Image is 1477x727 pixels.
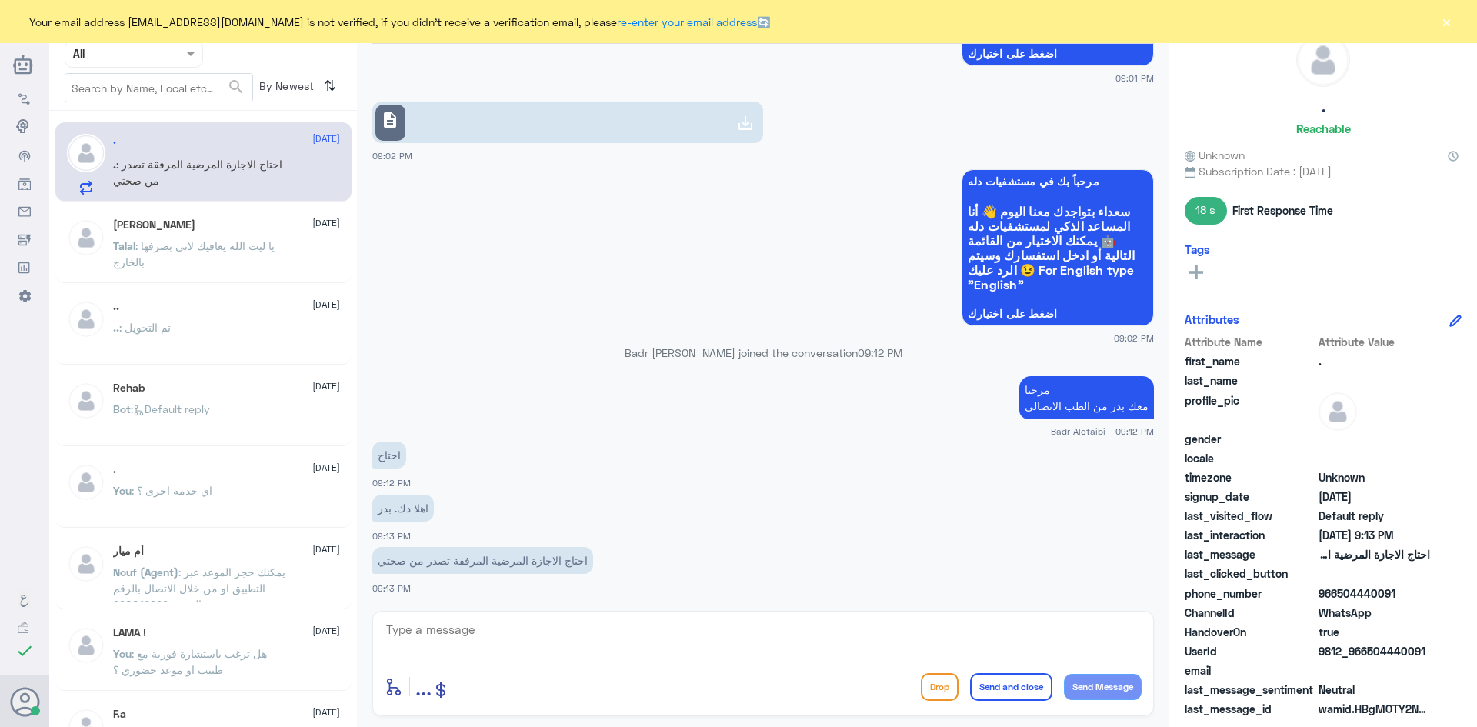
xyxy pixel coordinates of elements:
span: : تم التحويل [119,321,171,334]
span: last_visited_flow [1185,508,1315,524]
span: gender [1185,431,1315,447]
span: [DATE] [312,624,340,638]
span: Attribute Value [1319,334,1430,350]
span: UserId [1185,643,1315,659]
span: : اي خدمه اخرى ؟ [132,484,212,497]
span: [DATE] [312,216,340,230]
span: : هل ترغب باستشارة فورية مع طبيب او موعد حضوري ؟ [113,647,267,676]
span: 09:12 PM [372,478,411,488]
span: : يمكنك حجز الموعد عبر التطبيق او من خلال الاتصال بالرقم الموحد 920012222 [113,565,285,611]
span: 2025-08-31T18:13:17.201Z [1319,527,1430,543]
p: Badr [PERSON_NAME] joined the conversation [372,345,1154,361]
span: profile_pic [1185,392,1315,428]
span: 18 s [1185,197,1227,225]
span: last_message_sentiment [1185,682,1315,698]
span: [DATE] [312,132,340,145]
span: 09:13 PM [372,583,411,593]
span: 2025-08-31T18:01:54.347Z [1319,489,1430,505]
span: [DATE] [312,379,340,393]
span: Bot [113,402,131,415]
span: مرحباً بك في مستشفيات دله [968,175,1148,188]
h5: LAMA ! [113,626,146,639]
span: last_clicked_button [1185,565,1315,582]
span: اضغط على اختيارك [968,308,1148,320]
span: last_interaction [1185,527,1315,543]
span: Nouf (Agent) [113,565,178,579]
span: phone_number [1185,585,1315,602]
span: . [113,158,116,171]
span: null [1319,450,1430,466]
img: defaultAdmin.png [1319,392,1357,431]
span: Subscription Date : [DATE] [1185,163,1462,179]
span: اضغط على اختيارك [968,48,1148,60]
p: 31/8/2025, 9:13 PM [372,547,593,574]
button: × [1439,14,1454,29]
p: 31/8/2025, 9:12 PM [372,442,406,469]
h5: Rehab [113,382,145,395]
span: 09:12 PM [858,346,902,359]
span: You [113,647,132,660]
span: : Default reply [131,402,210,415]
span: By Newest [253,73,318,104]
span: [DATE] [312,705,340,719]
button: search [227,75,245,100]
p: 31/8/2025, 9:12 PM [1019,376,1154,419]
span: First Response Time [1232,202,1333,218]
img: defaultAdmin.png [67,463,105,502]
button: Avatar [10,687,39,716]
span: 09:13 PM [372,531,411,541]
h6: Attributes [1185,312,1239,326]
span: signup_date [1185,489,1315,505]
input: Search by Name, Local etc… [65,74,252,102]
h5: . [1322,98,1325,116]
span: ... [415,672,432,700]
span: You [113,484,132,497]
span: last_message_id [1185,701,1315,717]
img: defaultAdmin.png [67,134,105,172]
button: Drop [921,673,959,701]
img: defaultAdmin.png [67,382,105,420]
span: . [1319,353,1430,369]
a: description [372,102,763,143]
button: ... [415,669,432,704]
span: Attribute Name [1185,334,1315,350]
span: : احتاج الاجازة المرضية المرفقة تصدر من صحتي [113,158,282,187]
span: احتاج الاجازة المرضية المرفقة تصدر من صحتي [1319,546,1430,562]
span: description [381,111,399,129]
span: last_name [1185,372,1315,389]
span: [DATE] [312,542,340,556]
span: سعداء بتواجدك معنا اليوم 👋 أنا المساعد الذكي لمستشفيات دله 🤖 يمكنك الاختيار من القائمة التالية أو... [968,204,1148,292]
span: wamid.HBgMOTY2NTA0NDQwMDkxFQIAEhgUM0FBNjZGNEFFQTdEM0U5MEVDRDEA [1319,701,1430,717]
span: null [1319,565,1430,582]
h5: Talal Alruwaished [113,218,195,232]
span: : يا ليت الله يعافيك لاني بصرفها بالخارج [113,239,275,268]
span: 966504440091 [1319,585,1430,602]
h5: أم ميار [113,545,144,558]
i: check [15,642,34,660]
span: null [1319,431,1430,447]
span: Default reply [1319,508,1430,524]
span: 9812_966504440091 [1319,643,1430,659]
h5: F.a [113,708,126,721]
p: 31/8/2025, 9:13 PM [372,495,434,522]
span: Your email address [EMAIL_ADDRESS][DOMAIN_NAME] is not verified, if you didn't receive a verifica... [29,14,770,30]
button: Send Message [1064,674,1142,700]
img: defaultAdmin.png [67,545,105,583]
span: 09:01 PM [1115,72,1154,85]
a: re-enter your email address [617,15,757,28]
h5: . [113,134,116,147]
img: defaultAdmin.png [67,218,105,257]
span: .. [113,321,119,334]
span: first_name [1185,353,1315,369]
span: HandoverOn [1185,624,1315,640]
span: Talal [113,239,135,252]
span: 2 [1319,605,1430,621]
i: ⇅ [324,73,336,98]
span: search [227,78,245,96]
span: Unknown [1319,469,1430,485]
span: 09:02 PM [372,151,412,161]
span: locale [1185,450,1315,466]
h5: .. [113,300,119,313]
span: ChannelId [1185,605,1315,621]
span: null [1319,662,1430,679]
